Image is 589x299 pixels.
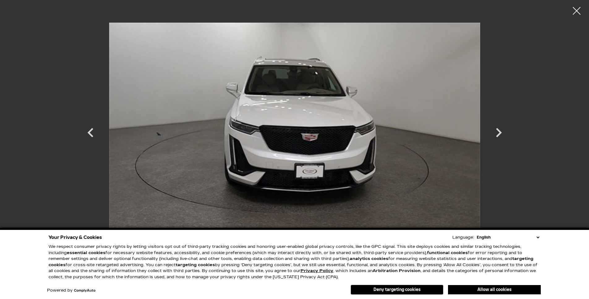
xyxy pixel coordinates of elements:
strong: Arbitration Provision [373,268,420,273]
strong: targeting cookies [176,262,215,267]
strong: analytics cookies [350,256,388,261]
strong: functional cookies [427,250,468,255]
strong: targeting cookies [49,256,533,267]
span: Your Privacy & Cookies [49,233,102,242]
a: Privacy Policy [301,268,333,273]
strong: essential cookies [67,250,105,255]
button: Deny targeting cookies [351,285,443,295]
div: Powered by [47,288,96,292]
button: Allow all cookies [448,285,541,294]
select: Language Select [475,234,541,240]
a: ComplyAuto [74,289,96,292]
div: Next [489,120,508,148]
div: Language: [452,235,474,240]
img: New 2025 Crystal White Tricoat Cadillac Sport image 3 [109,5,480,249]
p: We respect consumer privacy rights by letting visitors opt out of third-party tracking cookies an... [49,244,541,280]
div: Previous [81,120,100,148]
